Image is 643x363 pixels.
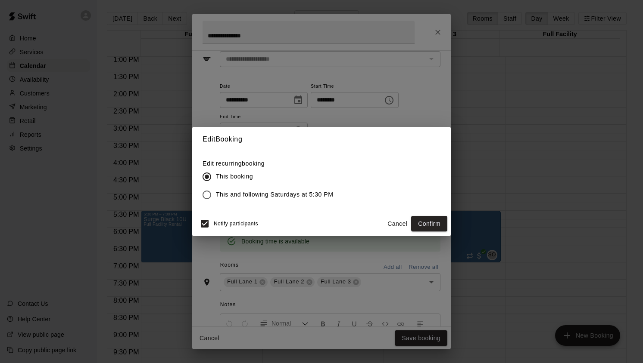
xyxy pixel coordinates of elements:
[384,216,411,232] button: Cancel
[411,216,447,232] button: Confirm
[214,221,258,227] span: Notify participants
[203,159,340,168] label: Edit recurring booking
[192,127,451,152] h2: Edit Booking
[216,172,253,181] span: This booking
[216,190,333,199] span: This and following Saturdays at 5:30 PM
